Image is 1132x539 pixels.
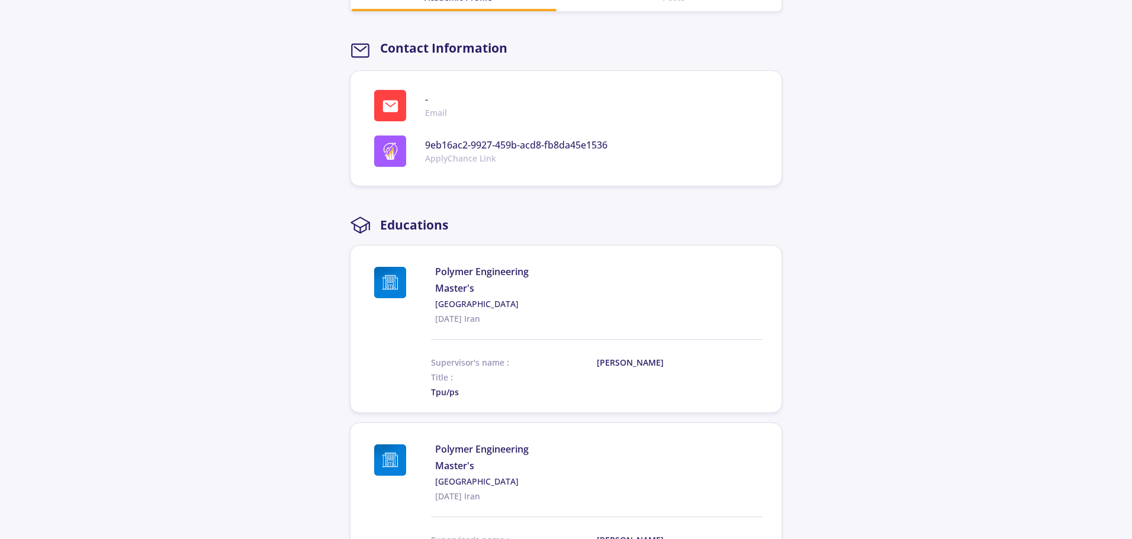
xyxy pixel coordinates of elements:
[425,152,607,164] span: ApplyChance Link
[435,459,763,473] span: Master's
[435,264,763,279] span: Polymer Engineering
[425,138,607,152] span: 9eb16ac2-9927-459b-acd8-fb8da45e1536
[425,92,447,106] span: -
[374,267,406,298] img: Amirkabir University of Technology logo
[382,143,399,160] img: logo
[435,490,763,502] span: [DATE] Iran
[425,106,447,119] span: Email
[374,444,406,476] img: Amirkabir University of Technology logo
[380,41,507,56] h2: Contact Information
[597,356,707,369] span: [PERSON_NAME]
[435,281,763,295] span: Master's
[431,372,453,383] span: Title :
[435,442,763,456] span: Polymer Engineering
[435,312,763,325] span: [DATE] Iran
[435,298,763,310] a: [GEOGRAPHIC_DATA]
[431,356,597,369] span: Supervisor's name :
[380,218,448,233] h2: Educations
[435,475,763,488] a: [GEOGRAPHIC_DATA]
[431,386,459,398] span: Tpu/ps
